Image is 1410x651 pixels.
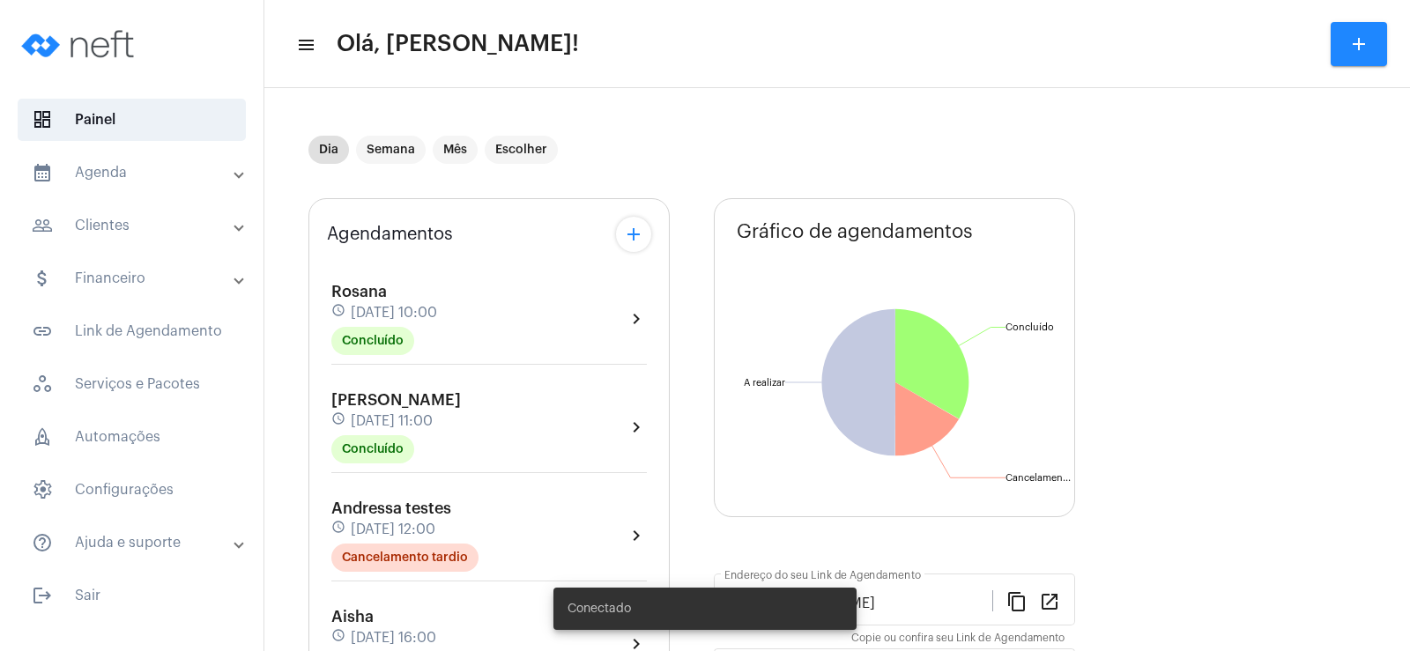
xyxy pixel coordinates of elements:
mat-panel-title: Financeiro [32,268,235,289]
span: sidenav icon [32,426,53,448]
mat-chip: Escolher [485,136,558,164]
mat-icon: chevron_right [626,525,647,546]
span: Aisha [331,609,374,625]
mat-hint: Copie ou confira seu Link de Agendamento [851,633,1065,645]
mat-icon: sidenav icon [296,34,314,55]
span: sidenav icon [32,374,53,395]
text: A realizar [744,378,785,388]
mat-icon: sidenav icon [32,215,53,236]
mat-expansion-panel-header: sidenav iconAjuda e suporte [11,522,263,564]
span: Agendamentos [327,225,453,244]
span: Rosana [331,284,387,300]
mat-icon: schedule [331,628,347,647]
span: [DATE] 16:00 [351,630,436,646]
mat-chip: Mês [433,136,478,164]
mat-chip: Dia [308,136,349,164]
mat-panel-title: Ajuda e suporte [32,532,235,553]
span: Painel [18,99,246,141]
mat-icon: schedule [331,411,347,431]
mat-icon: open_in_new [1039,590,1060,611]
span: [PERSON_NAME] [331,392,461,408]
span: Configurações [18,469,246,511]
span: [DATE] 11:00 [351,413,433,429]
mat-icon: sidenav icon [32,585,53,606]
span: Automações [18,416,246,458]
mat-icon: sidenav icon [32,321,53,342]
mat-icon: content_copy [1006,590,1028,611]
mat-icon: add [623,224,644,245]
mat-chip: Cancelamento tardio [331,544,479,572]
mat-expansion-panel-header: sidenav iconClientes [11,204,263,247]
span: Andressa testes [331,500,451,516]
mat-icon: sidenav icon [32,162,53,183]
mat-icon: chevron_right [626,417,647,438]
mat-icon: sidenav icon [32,532,53,553]
mat-chip: Concluído [331,435,414,463]
mat-icon: chevron_right [626,308,647,329]
mat-icon: schedule [331,520,347,539]
mat-expansion-panel-header: sidenav iconFinanceiro [11,257,263,300]
mat-icon: sidenav icon [32,268,53,289]
span: [DATE] 12:00 [351,522,435,537]
text: Concluído [1006,322,1054,332]
span: Serviços e Pacotes [18,363,246,405]
mat-expansion-panel-header: sidenav iconAgenda [11,152,263,194]
span: Olá, [PERSON_NAME]! [337,30,579,58]
mat-icon: schedule [331,303,347,322]
span: sidenav icon [32,479,53,500]
mat-chip: Semana [356,136,426,164]
mat-panel-title: Clientes [32,215,235,236]
mat-icon: add [1348,33,1369,55]
span: Conectado [568,600,631,618]
text: Cancelamen... [1006,473,1071,483]
span: Gráfico de agendamentos [737,221,973,242]
span: [DATE] 10:00 [351,305,437,321]
span: Link de Agendamento [18,310,246,352]
mat-chip: Concluído [331,327,414,355]
span: Sair [18,574,246,617]
img: logo-neft-novo-2.png [14,9,146,79]
mat-panel-title: Agenda [32,162,235,183]
span: sidenav icon [32,109,53,130]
